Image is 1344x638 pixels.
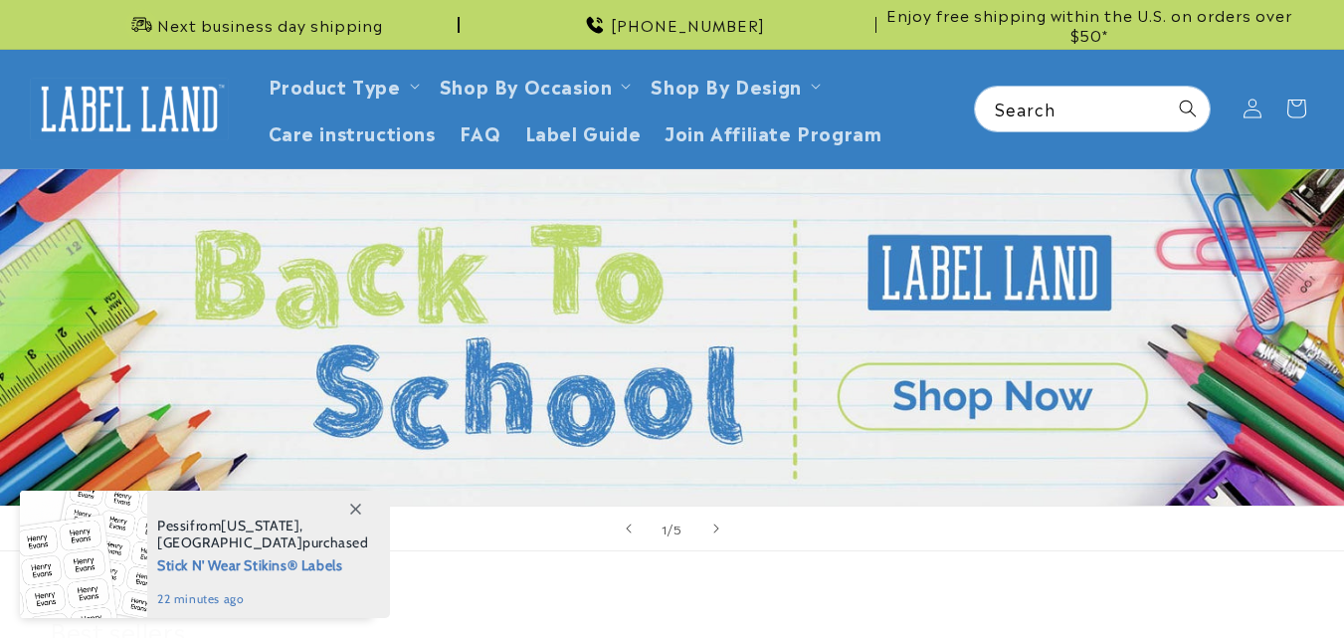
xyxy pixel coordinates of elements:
[611,15,765,35] span: [PHONE_NUMBER]
[1145,552,1324,618] iframe: Gorgias live chat messenger
[653,108,893,155] a: Join Affiliate Program
[157,517,190,534] span: Pessi
[513,108,654,155] a: Label Guide
[157,551,369,576] span: Stick N' Wear Stikins® Labels
[607,507,651,550] button: Previous slide
[257,62,428,108] summary: Product Type
[651,72,801,99] a: Shop By Design
[221,517,299,534] span: [US_STATE]
[884,5,1294,44] span: Enjoy free shipping within the U.S. on orders over $50*
[1166,87,1210,130] button: Search
[269,72,401,99] a: Product Type
[257,108,448,155] a: Care instructions
[673,519,682,538] span: 5
[460,120,501,143] span: FAQ
[448,108,513,155] a: FAQ
[157,533,302,551] span: [GEOGRAPHIC_DATA]
[662,519,668,538] span: 1
[157,15,383,35] span: Next business day shipping
[525,120,642,143] span: Label Guide
[23,71,237,147] a: Label Land
[269,120,436,143] span: Care instructions
[157,590,369,608] span: 22 minutes ago
[440,74,613,97] span: Shop By Occasion
[157,518,369,551] span: from , purchased
[639,62,828,108] summary: Shop By Design
[30,78,229,139] img: Label Land
[665,120,881,143] span: Join Affiliate Program
[668,519,673,538] span: /
[428,62,640,108] summary: Shop By Occasion
[694,507,738,550] button: Next slide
